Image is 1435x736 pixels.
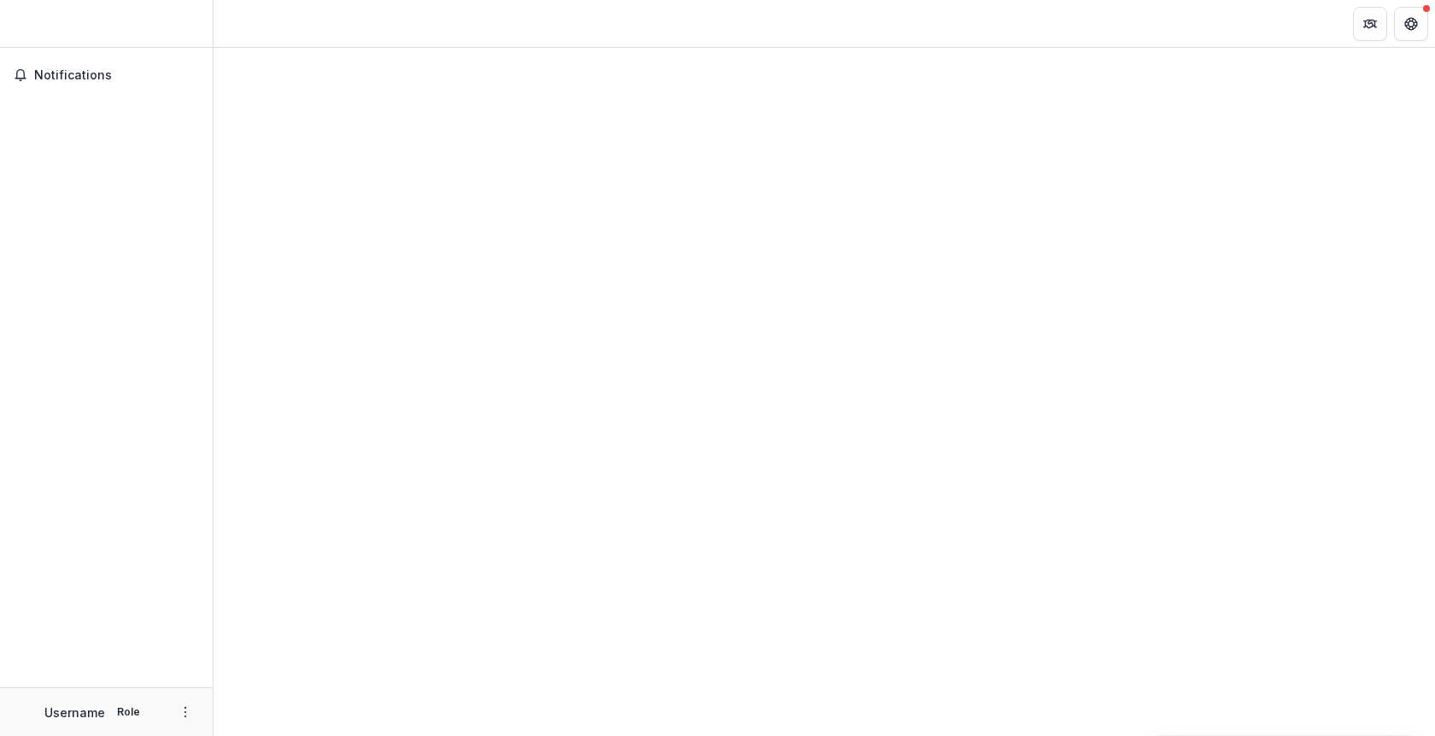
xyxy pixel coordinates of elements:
span: Notifications [34,68,199,83]
p: Role [112,704,145,720]
button: Notifications [7,61,206,89]
button: More [175,702,196,722]
button: Get Help [1394,7,1428,41]
button: Partners [1353,7,1387,41]
p: Username [44,704,105,721]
